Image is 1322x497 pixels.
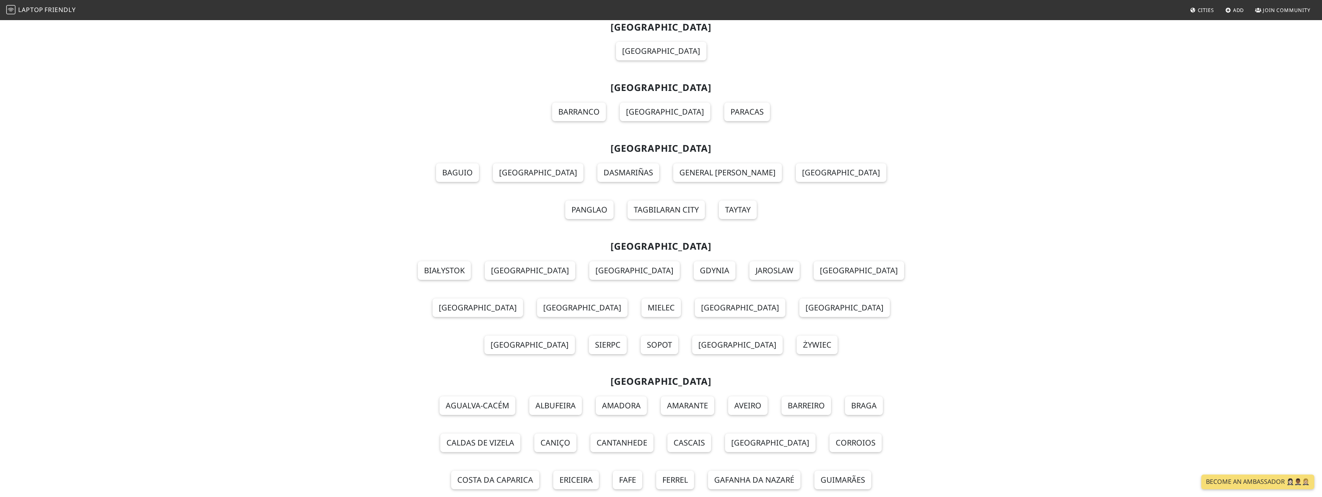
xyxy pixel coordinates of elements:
[814,261,904,280] a: [GEOGRAPHIC_DATA]
[537,298,628,317] a: [GEOGRAPHIC_DATA]
[410,376,912,387] h2: [GEOGRAPHIC_DATA]
[484,336,575,354] a: [GEOGRAPHIC_DATA]
[565,201,614,219] a: Panglao
[6,5,15,14] img: LaptopFriendly
[799,298,890,317] a: [GEOGRAPHIC_DATA]
[749,261,800,280] a: Jaroslaw
[589,336,627,354] a: Sierpc
[725,434,816,452] a: [GEOGRAPHIC_DATA]
[529,396,582,415] a: Albufeira
[656,471,694,489] a: Ferrel
[440,396,515,415] a: Agualva-Cacém
[590,434,653,452] a: Cantanhede
[628,201,705,219] a: Tagbilaran City
[485,261,575,280] a: [GEOGRAPHIC_DATA]
[641,336,678,354] a: Sopot
[410,143,912,154] h2: [GEOGRAPHIC_DATA]
[616,42,706,60] a: [GEOGRAPHIC_DATA]
[1252,3,1313,17] a: Join Community
[552,103,606,121] a: Barranco
[451,471,539,489] a: Costa da Caparica
[6,3,76,17] a: LaptopFriendly LaptopFriendly
[667,434,711,452] a: Cascais
[782,396,831,415] a: Barreiro
[719,201,757,219] a: Taytay
[493,163,583,182] a: [GEOGRAPHIC_DATA]
[694,261,735,280] a: Gdynia
[620,103,710,121] a: [GEOGRAPHIC_DATA]
[596,396,647,415] a: Amadora
[661,396,714,415] a: Amarante
[1187,3,1217,17] a: Cities
[440,434,520,452] a: Caldas de Vizela
[418,261,471,280] a: Białystok
[1233,7,1244,14] span: Add
[534,434,576,452] a: Caniço
[797,336,837,354] a: Żywiec
[673,163,782,182] a: General [PERSON_NAME]
[410,22,912,33] h2: [GEOGRAPHIC_DATA]
[613,471,642,489] a: Fafe
[44,5,75,14] span: Friendly
[589,261,680,280] a: [GEOGRAPHIC_DATA]
[436,163,479,182] a: Baguio
[708,471,800,489] a: Gafanha da Nazaré
[410,241,912,252] h2: [GEOGRAPHIC_DATA]
[410,82,912,93] h2: [GEOGRAPHIC_DATA]
[829,434,882,452] a: Corroios
[728,396,768,415] a: Aveiro
[553,471,599,489] a: Ericeira
[845,396,883,415] a: Braga
[692,336,783,354] a: [GEOGRAPHIC_DATA]
[695,298,785,317] a: [GEOGRAPHIC_DATA]
[796,163,886,182] a: [GEOGRAPHIC_DATA]
[18,5,43,14] span: Laptop
[1198,7,1214,14] span: Cities
[1222,3,1247,17] a: Add
[433,298,523,317] a: [GEOGRAPHIC_DATA]
[1263,7,1310,14] span: Join Community
[641,298,681,317] a: Mielec
[597,163,659,182] a: Dasmariñas
[724,103,770,121] a: Paracas
[814,471,871,489] a: Guimarães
